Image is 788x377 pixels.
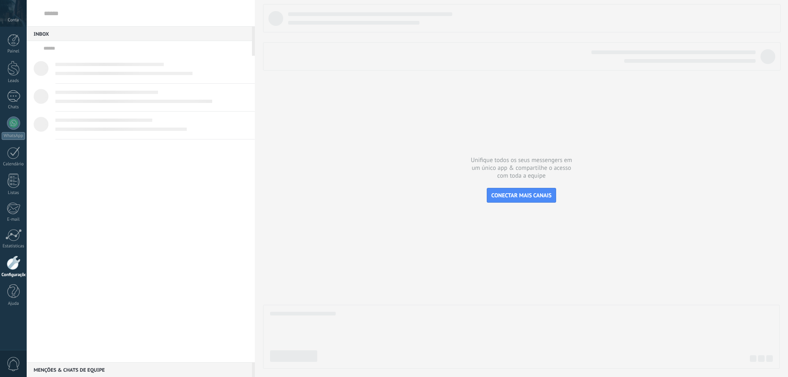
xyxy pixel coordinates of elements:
span: CONECTAR MAIS CANAIS [491,192,552,199]
div: Ajuda [2,301,25,306]
div: Menções & Chats de equipe [27,362,252,377]
div: Configurações [2,272,25,278]
div: Inbox [27,26,252,41]
div: Calendário [2,162,25,167]
div: E-mail [2,217,25,222]
div: Listas [2,190,25,196]
div: Chats [2,105,25,110]
div: Leads [2,78,25,84]
div: Estatísticas [2,244,25,249]
span: Conta [8,18,19,23]
div: Painel [2,49,25,54]
div: WhatsApp [2,132,25,140]
button: CONECTAR MAIS CANAIS [487,188,556,203]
